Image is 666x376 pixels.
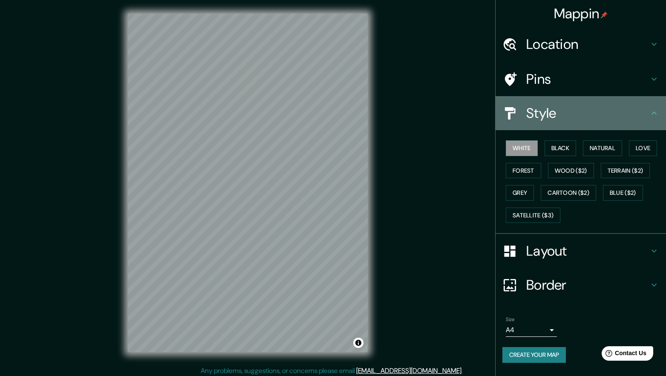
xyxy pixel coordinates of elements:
button: Forest [506,163,541,179]
button: Black [545,140,577,156]
button: Love [629,140,657,156]
label: Size [506,316,515,323]
img: pin-icon.png [601,11,608,18]
button: Terrain ($2) [601,163,650,179]
div: Pins [496,62,666,96]
div: A4 [506,323,557,337]
h4: Location [526,36,649,53]
h4: Layout [526,242,649,259]
button: Toggle attribution [353,338,363,348]
h4: Pins [526,71,649,88]
button: Satellite ($3) [506,208,560,223]
p: Any problems, suggestions, or concerns please email . [201,366,463,376]
button: Create your map [502,347,566,363]
button: Grey [506,185,534,201]
div: Style [496,96,666,130]
button: Wood ($2) [548,163,594,179]
div: Border [496,268,666,302]
div: . [463,366,464,376]
canvas: Map [128,14,368,352]
button: Cartoon ($2) [541,185,596,201]
button: White [506,140,538,156]
a: [EMAIL_ADDRESS][DOMAIN_NAME] [356,366,461,375]
iframe: Help widget launcher [590,343,657,367]
button: Blue ($2) [603,185,643,201]
h4: Border [526,276,649,293]
div: Location [496,27,666,61]
div: . [464,366,466,376]
button: Natural [583,140,622,156]
div: Layout [496,234,666,268]
h4: Style [526,105,649,122]
h4: Mappin [554,5,608,22]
